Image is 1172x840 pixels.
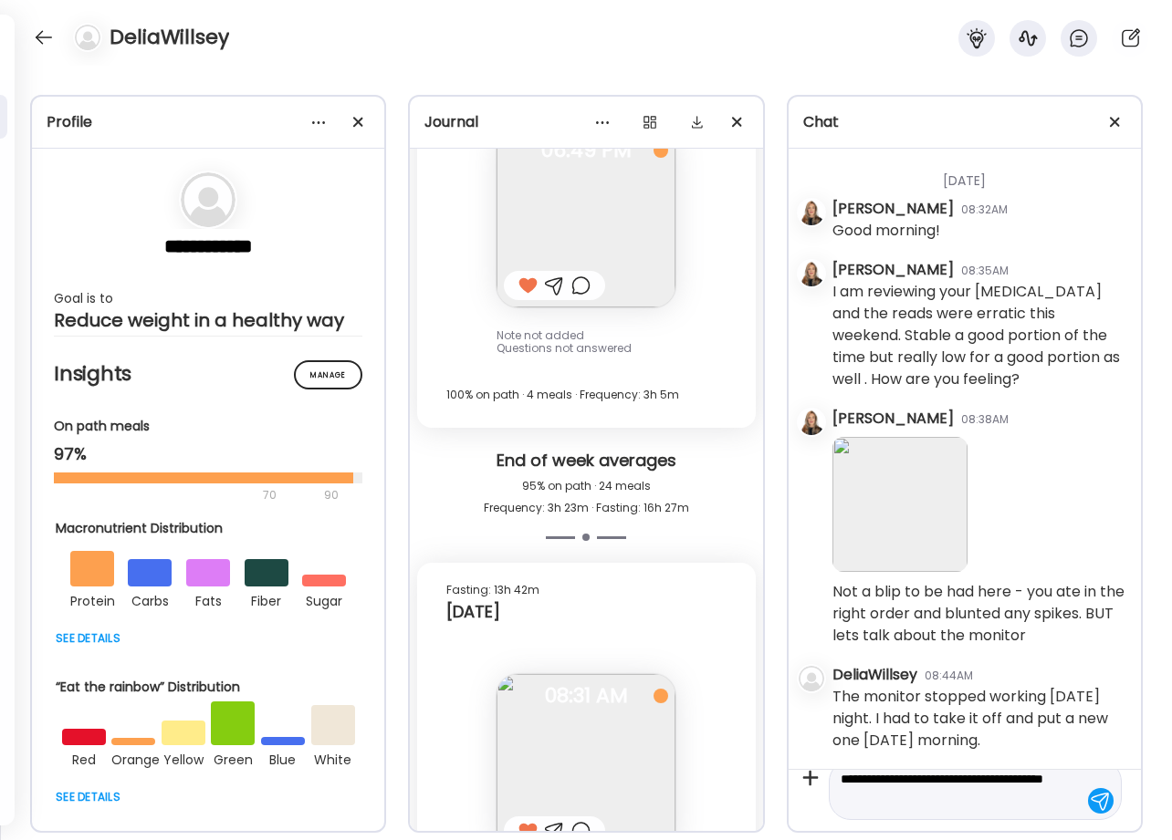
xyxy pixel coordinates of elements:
[961,202,1008,218] div: 08:32AM
[497,340,632,356] span: Questions not answered
[832,664,917,686] div: DeliaWillsey
[110,23,229,52] h4: DeliaWillsey
[446,384,726,406] div: 100% on path · 4 meals · Frequency: 3h 5m
[54,484,319,506] div: 70
[75,25,100,50] img: bg-avatar-default.svg
[832,220,940,242] div: Good morning!
[424,475,748,519] div: 95% on path · 24 meals Frequency: 3h 23m · Fasting: 16h 27m
[424,111,748,133] div: Journal
[832,150,1126,198] div: [DATE]
[54,287,362,309] div: Goal is to
[446,601,726,623] div: [DATE]
[245,586,288,612] div: fiber
[111,745,155,771] div: orange
[302,586,346,612] div: sugar
[62,745,106,771] div: red
[162,745,205,771] div: yellow
[56,678,361,697] div: “Eat the rainbow” Distribution
[832,198,954,220] div: [PERSON_NAME]
[832,686,1126,752] div: The monitor stopped working [DATE] night. I had to take it off and put a new one [DATE] morning.
[261,745,305,771] div: blue
[799,666,824,691] img: bg-avatar-default.svg
[181,172,235,227] img: bg-avatar-default.svg
[961,411,1009,428] div: 08:38AM
[446,579,726,601] div: Fasting: 13h 42m
[47,111,370,133] div: Profile
[56,519,361,538] div: Macronutrient Distribution
[832,259,954,281] div: [PERSON_NAME]
[497,327,584,343] span: Note not added
[799,200,824,225] img: avatars%2FC7qqOxmwlCb4p938VsoDHlkq1VT2
[311,745,355,771] div: white
[799,410,824,435] img: avatars%2FC7qqOxmwlCb4p938VsoDHlkq1VT2
[186,586,230,612] div: fats
[497,142,675,159] span: 06:49 PM
[128,586,172,612] div: carbs
[497,688,675,704] span: 08:31 AM
[832,437,968,572] img: images%2FGHdhXm9jJtNQdLs9r9pbhWu10OF2%2FU37BrHaci4vOwDhzIqrj%2FWvu0muTHBDvjc8oJeM5r_240
[54,417,362,436] div: On path meals
[54,309,362,331] div: Reduce weight in a healthy way
[925,668,973,684] div: 08:44AM
[294,360,362,389] div: Manage
[961,263,1009,279] div: 08:35AM
[832,408,954,430] div: [PERSON_NAME]
[70,586,114,612] div: protein
[803,111,1126,133] div: Chat
[799,261,824,286] img: avatars%2FC7qqOxmwlCb4p938VsoDHlkq1VT2
[322,484,340,506] div: 90
[832,281,1126,390] div: I am reviewing your [MEDICAL_DATA] and the reads were erratic this weekend. Stable a good portion...
[424,450,748,475] div: End of week averages
[54,443,362,465] div: 97%
[211,745,255,771] div: green
[54,360,362,388] h2: Insights
[832,581,1126,647] div: Not a blip to be had here - you ate in the right order and blunted any spikes. BUT lets talk abou...
[497,129,675,307] img: images%2FGHdhXm9jJtNQdLs9r9pbhWu10OF2%2FZmfTghh0Yj0TA67DUD2s%2FxCf1604GaNqf8ATBnb6A_240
